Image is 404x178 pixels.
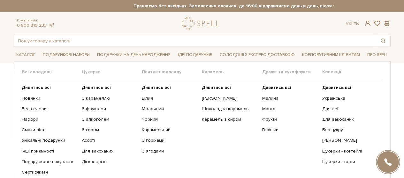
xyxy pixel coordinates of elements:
a: Цукерки - коктейлі [322,148,377,154]
a: Унікальні подарунки [22,138,77,143]
a: Дивитись всі [322,85,377,90]
a: Набори [22,117,77,122]
a: 0 800 319 233 [17,23,47,28]
b: Дивитись всі [322,85,351,90]
b: Дивитись всі [202,85,231,90]
span: Всі солодощі [22,69,82,75]
span: Подарунки на День народження [95,50,173,60]
span: Консультація: [17,18,55,23]
a: Білий [142,96,197,101]
a: Новинки [22,96,77,101]
a: Цукерки - торти [322,159,377,165]
a: З горіхами [142,138,197,143]
a: Шоколадна карамель [202,106,257,112]
span: Карамель [202,69,262,75]
a: Манго [262,106,317,112]
a: Малина [262,96,317,101]
span: Колекції [322,69,382,75]
a: З фруктами [82,106,137,112]
a: Смаки літа [22,127,77,133]
b: Дивитись всі [262,85,291,90]
span: | [351,21,352,26]
a: Корпоративним клієнтам [300,49,362,60]
a: Діскавері кіт [82,159,137,165]
span: Плитки шоколаду [142,69,202,75]
a: En [354,21,359,26]
b: Дивитись всі [82,85,111,90]
a: Подарункове пакування [22,159,77,165]
a: Дивитись всі [142,85,197,90]
span: Каталог [14,50,38,60]
a: Асорті [82,138,137,143]
a: [PERSON_NAME] [322,138,377,143]
a: Карамельний [142,127,197,133]
span: Ідеї подарунків [175,50,215,60]
div: Ук [346,21,359,27]
a: З карамеллю [82,96,137,101]
a: Солодощі з експрес-доставкою [217,49,297,60]
a: Для закоханих [82,148,137,154]
a: logo [182,17,222,30]
a: Бестселери [22,106,77,112]
a: Горішки [262,127,317,133]
span: Цукерки [82,69,142,75]
a: Чорний [142,117,197,122]
a: Дивитись всі [262,85,317,90]
a: З сиром [82,127,137,133]
a: Інші приємності [22,148,77,154]
a: Для закоханих [322,117,377,122]
span: Драже та сухофрукти [262,69,322,75]
a: З алкоголем [82,117,137,122]
a: [PERSON_NAME] [202,96,257,101]
a: Фрукти [262,117,317,122]
a: Карамель з сиром [202,117,257,122]
a: З ягодами [142,148,197,154]
a: Дивитись всі [202,85,257,90]
b: Дивитись всі [142,85,171,90]
a: Для неї [322,106,377,112]
a: Українська [322,96,377,101]
a: Дивитись всі [22,85,77,90]
a: Дивитись всі [82,85,137,90]
span: Подарункові набори [40,50,92,60]
a: Сертифікати [22,169,77,175]
b: Дивитись всі [22,85,51,90]
span: Про Spell [365,50,390,60]
button: Пошук товару у каталозі [376,35,390,46]
a: telegram [48,23,55,28]
input: Пошук товару у каталозі [14,35,376,46]
a: Молочний [142,106,197,112]
a: Без цукру [322,127,377,133]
